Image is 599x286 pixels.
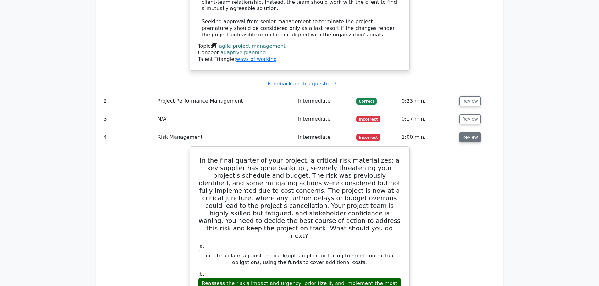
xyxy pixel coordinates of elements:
[198,50,401,56] div: Concept:
[399,128,457,146] td: 1:00 min.
[200,271,204,277] span: b.
[399,110,457,128] td: 0:17 min.
[198,43,401,62] div: Talent Triangle:
[197,157,402,240] h5: In the final quarter of your project, a critical risk materializes: a key supplier has gone bankr...
[155,92,296,110] td: Project Performance Management
[236,56,277,62] a: ways of working
[459,114,481,124] button: Review
[101,128,155,146] td: 4
[459,96,481,106] button: Review
[101,110,155,128] td: 3
[296,110,354,128] td: Intermediate
[155,128,296,146] td: Risk Management
[356,116,380,122] span: Incorrect
[101,92,155,110] td: 2
[296,128,354,146] td: Intermediate
[459,132,481,142] button: Review
[198,43,401,50] div: Topic:
[356,134,380,140] span: Incorrect
[399,92,457,110] td: 0:23 min.
[200,243,204,249] span: a.
[296,92,354,110] td: Intermediate
[198,250,401,269] div: Initiate a claim against the bankrupt supplier for failing to meet contractual obligations, using...
[155,110,296,128] td: N/A
[219,43,286,49] a: agile project management
[220,50,266,56] a: adaptive planning
[356,98,377,104] span: Correct
[268,81,336,87] a: Feedback on this question?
